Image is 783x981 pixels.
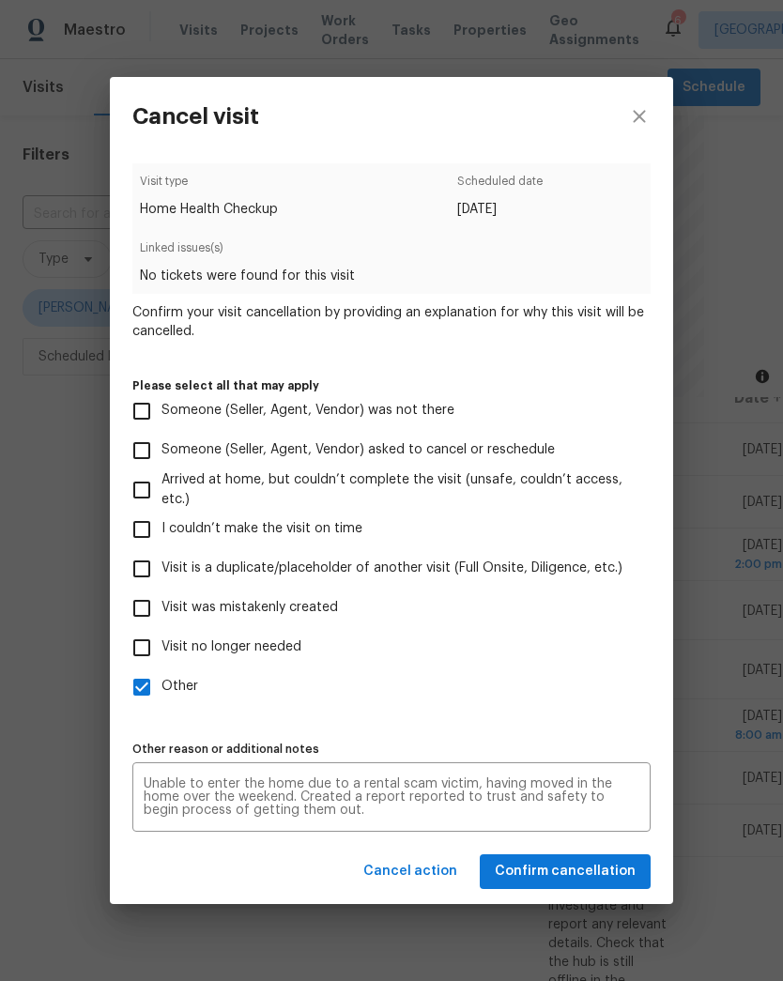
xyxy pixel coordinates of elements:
[161,440,555,460] span: Someone (Seller, Agent, Vendor) asked to cancel or reschedule
[363,860,457,883] span: Cancel action
[161,637,301,657] span: Visit no longer needed
[132,103,259,130] h3: Cancel visit
[132,303,651,341] span: Confirm your visit cancellation by providing an explanation for why this visit will be cancelled.
[356,854,465,889] button: Cancel action
[161,470,636,510] span: Arrived at home, but couldn’t complete the visit (unsafe, couldn’t access, etc.)
[161,401,454,421] span: Someone (Seller, Agent, Vendor) was not there
[457,200,543,219] span: [DATE]
[132,743,651,755] label: Other reason or additional notes
[140,267,642,285] span: No tickets were found for this visit
[140,238,642,267] span: Linked issues(s)
[606,77,673,156] button: close
[161,677,198,697] span: Other
[140,200,278,219] span: Home Health Checkup
[480,854,651,889] button: Confirm cancellation
[495,860,636,883] span: Confirm cancellation
[161,598,338,618] span: Visit was mistakenly created
[161,519,362,539] span: I couldn’t make the visit on time
[161,559,622,578] span: Visit is a duplicate/placeholder of another visit (Full Onsite, Diligence, etc.)
[132,380,651,391] label: Please select all that may apply
[140,172,278,200] span: Visit type
[457,172,543,200] span: Scheduled date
